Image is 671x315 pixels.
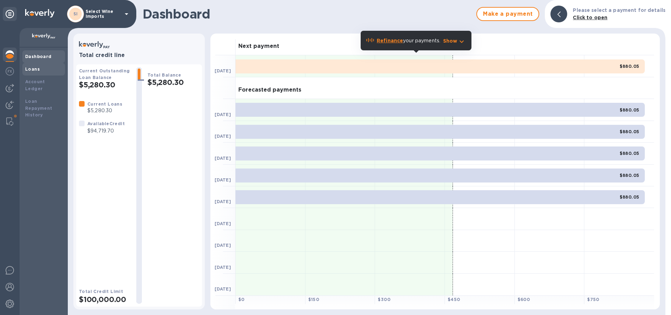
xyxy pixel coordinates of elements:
p: your payments. [377,37,440,44]
b: Click to open [573,15,607,20]
b: $880.05 [620,173,640,178]
b: $880.05 [620,194,640,200]
button: Show [443,37,466,44]
h1: Dashboard [143,7,473,21]
h2: $5,280.30 [147,78,199,87]
b: Current Outstanding Loan Balance [79,68,130,80]
b: Dashboard [25,54,52,59]
b: [DATE] [215,286,231,292]
b: [DATE] [215,221,231,226]
b: Refinance [377,38,403,43]
b: SI [73,11,78,16]
b: Current Loans [87,101,122,107]
div: Unpin categories [3,7,17,21]
b: $880.05 [620,151,640,156]
b: Loan Repayment History [25,99,52,118]
b: [DATE] [215,112,231,117]
b: $ 300 [378,297,390,302]
b: Account Ledger [25,79,45,91]
b: Total Credit Limit [79,289,123,294]
h2: $5,280.30 [79,80,131,89]
h3: Total credit line [79,52,199,59]
b: $880.05 [620,129,640,134]
b: Available Credit [87,121,125,126]
b: Loans [25,66,40,72]
b: [DATE] [215,243,231,248]
b: Total Balance [147,72,181,78]
b: $ 750 [587,297,599,302]
b: $ 450 [448,297,460,302]
img: Logo [25,9,55,17]
b: $880.05 [620,64,640,69]
img: Foreign exchange [6,67,14,76]
b: [DATE] [215,134,231,139]
p: Select Wine Imports [86,9,121,19]
p: $5,280.30 [87,107,122,114]
b: $880.05 [620,107,640,113]
b: Please select a payment for details [573,7,665,13]
p: Show [443,37,457,44]
button: Make a payment [476,7,539,21]
b: [DATE] [215,199,231,204]
b: $ 600 [518,297,530,302]
h2: $100,000.00 [79,295,131,304]
b: [DATE] [215,177,231,182]
b: [DATE] [215,68,231,73]
span: Make a payment [483,10,533,18]
b: $ 0 [238,297,245,302]
p: $94,719.70 [87,127,125,135]
h3: Forecasted payments [238,87,301,93]
b: [DATE] [215,156,231,161]
b: $ 150 [308,297,319,302]
h3: Next payment [238,43,279,50]
b: [DATE] [215,265,231,270]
